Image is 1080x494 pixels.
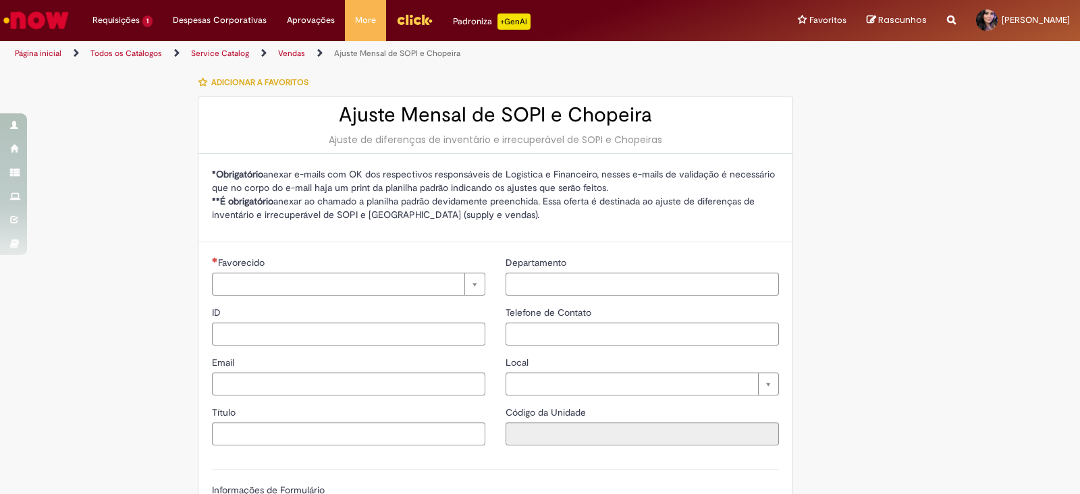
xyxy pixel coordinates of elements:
[173,13,267,27] span: Despesas Corporativas
[142,16,153,27] span: 1
[212,306,223,319] span: ID
[506,256,569,269] span: Departamento
[334,48,460,59] a: Ajuste Mensal de SOPI e Chopeira
[212,167,779,221] p: anexar e-mails com OK dos respectivos responsáveis de Logística e Financeiro, nesses e-mails de v...
[212,406,238,418] span: Título
[212,133,779,146] div: Ajuste de diferenças de inventário e irrecuperável de SOPI e Chopeiras
[1,7,71,34] img: ServiceNow
[92,13,140,27] span: Requisições
[287,13,335,27] span: Aprovações
[867,14,927,27] a: Rascunhos
[809,13,846,27] span: Favoritos
[218,256,267,269] span: Necessários - Favorecido
[355,13,376,27] span: More
[198,68,316,97] button: Adicionar a Favoritos
[191,48,249,59] a: Service Catalog
[506,373,779,395] a: Limpar campo Local
[212,273,485,296] a: Limpar campo Favorecido
[212,104,779,126] h2: Ajuste Mensal de SOPI e Chopeira
[212,323,485,346] input: ID
[1002,14,1070,26] span: [PERSON_NAME]
[211,77,308,88] span: Adicionar a Favoritos
[212,195,273,207] strong: **É obrigatório
[212,373,485,395] input: Email
[90,48,162,59] a: Todos os Catálogos
[278,48,305,59] a: Vendas
[15,48,61,59] a: Página inicial
[396,9,433,30] img: click_logo_yellow_360x200.png
[506,356,531,368] span: Local
[497,13,531,30] p: +GenAi
[506,406,589,419] label: Somente leitura - Código da Unidade
[506,422,779,445] input: Código da Unidade
[212,422,485,445] input: Título
[506,406,589,418] span: Somente leitura - Código da Unidade
[212,257,218,263] span: Necessários
[878,13,927,26] span: Rascunhos
[212,168,263,180] strong: *Obrigatório
[453,13,531,30] div: Padroniza
[10,41,710,66] ul: Trilhas de página
[212,356,237,368] span: Email
[506,323,779,346] input: Telefone de Contato
[506,306,594,319] span: Telefone de Contato
[506,273,779,296] input: Departamento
